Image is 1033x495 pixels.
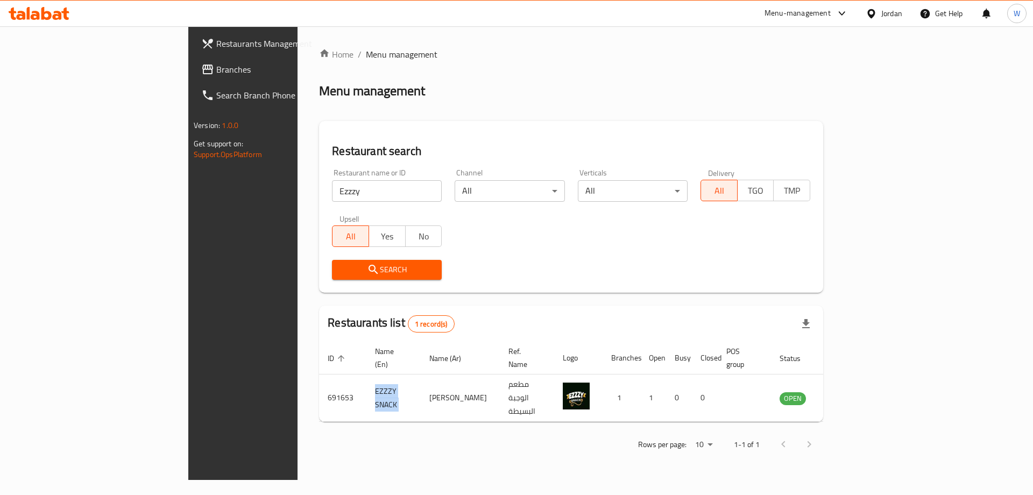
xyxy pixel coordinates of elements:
span: Menu management [366,48,437,61]
div: All [455,180,564,202]
span: TGO [742,183,770,199]
span: No [410,229,438,244]
td: مطعم الوجبة البسيطة [500,374,554,422]
td: 1 [640,374,666,422]
img: EZZZY SNACK [563,383,590,409]
td: 0 [666,374,692,422]
span: Version: [194,118,220,132]
input: Search for restaurant name or ID.. [332,180,442,202]
button: TMP [773,180,810,201]
td: EZZZY SNACK [366,374,421,422]
span: W [1014,8,1020,19]
span: Restaurants Management [216,37,352,50]
span: All [705,183,733,199]
button: All [701,180,738,201]
td: [PERSON_NAME] [421,374,500,422]
span: Branches [216,63,352,76]
span: Name (Ar) [429,352,475,365]
th: Logo [554,342,603,374]
h2: Restaurants list [328,315,454,333]
span: ID [328,352,348,365]
span: 1 record(s) [408,319,454,329]
button: TGO [737,180,774,201]
span: POS group [726,345,758,371]
th: Open [640,342,666,374]
span: Search Branch Phone [216,89,352,102]
td: 0 [692,374,718,422]
button: Yes [369,225,406,247]
p: 1-1 of 1 [734,438,760,451]
span: Yes [373,229,401,244]
a: Branches [193,56,361,82]
span: Ref. Name [508,345,541,371]
span: TMP [778,183,806,199]
a: Restaurants Management [193,31,361,56]
label: Delivery [708,169,735,176]
span: Status [780,352,815,365]
h2: Restaurant search [332,143,810,159]
th: Busy [666,342,692,374]
td: 1 [603,374,640,422]
button: No [405,225,442,247]
span: Get support on: [194,137,243,151]
span: Name (En) [375,345,408,371]
div: Jordan [881,8,902,19]
span: All [337,229,365,244]
nav: breadcrumb [319,48,823,61]
th: Branches [603,342,640,374]
h2: Menu management [319,82,425,100]
p: Rows per page: [638,438,687,451]
label: Upsell [339,215,359,222]
table: enhanced table [319,342,865,422]
div: All [578,180,688,202]
a: Support.OpsPlatform [194,147,262,161]
div: Menu-management [765,7,831,20]
span: OPEN [780,392,806,405]
span: 1.0.0 [222,118,238,132]
button: All [332,225,369,247]
button: Search [332,260,442,280]
th: Closed [692,342,718,374]
div: Rows per page: [691,437,717,453]
div: Export file [793,311,819,337]
span: Search [341,263,433,277]
a: Search Branch Phone [193,82,361,108]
